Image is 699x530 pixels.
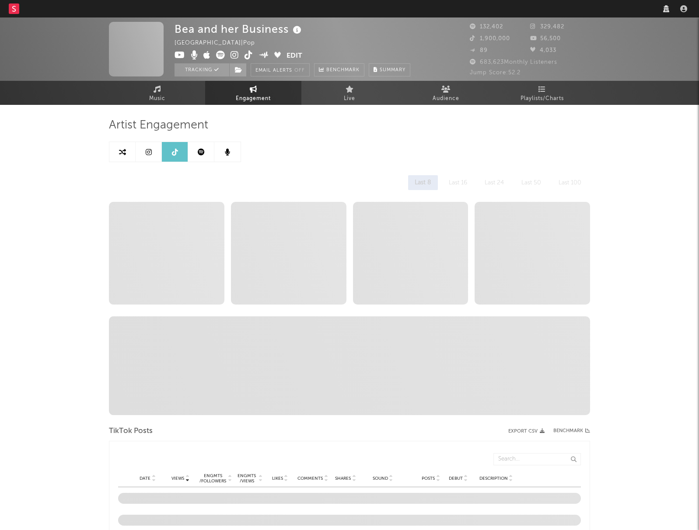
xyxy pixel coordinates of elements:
span: 683,623 Monthly Listeners [470,59,557,65]
span: Shares [335,476,351,481]
span: Live [344,94,355,104]
div: Engmts / Views [236,473,257,484]
div: Last 50 [515,175,548,190]
button: Email AlertsOff [251,63,310,76]
span: Audience [433,94,459,104]
span: Engagement [236,94,271,104]
a: Music [109,81,205,105]
a: Engagement [205,81,301,105]
div: Last 8 [408,175,438,190]
button: Export CSV [508,429,545,434]
span: 329,482 [530,24,564,30]
span: Posts [422,476,435,481]
div: Last 100 [552,175,588,190]
span: 132,402 [470,24,503,30]
a: Benchmark [553,426,590,436]
button: Tracking [175,63,229,76]
span: Benchmark [326,65,360,76]
div: Engmts / Followers [199,473,227,484]
div: Last 24 [478,175,510,190]
span: Summary [380,68,405,73]
input: Search... [493,453,581,465]
span: Likes [272,476,283,481]
a: Benchmark [314,63,364,76]
span: Description [479,476,508,481]
div: Last 16 [442,175,474,190]
a: Playlists/Charts [494,81,590,105]
span: Date [140,476,150,481]
span: Comments [297,476,323,481]
span: Music [149,94,165,104]
button: Summary [369,63,410,76]
span: 4,033 [530,48,556,53]
div: [GEOGRAPHIC_DATA] | Pop [175,38,265,48]
span: Debut [449,476,463,481]
span: Artist Engagement [109,120,208,131]
button: Edit [287,51,302,62]
a: Audience [398,81,494,105]
span: TikTok Posts [109,426,153,436]
div: Bea and her Business [175,22,304,36]
span: Jump Score: 52.2 [470,70,521,76]
span: 89 [470,48,488,53]
span: Sound [373,476,388,481]
span: 56,500 [530,36,561,42]
span: 1,900,000 [470,36,510,42]
a: Live [301,81,398,105]
em: Off [294,68,305,73]
span: Playlists/Charts [521,94,564,104]
span: Views [171,476,184,481]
